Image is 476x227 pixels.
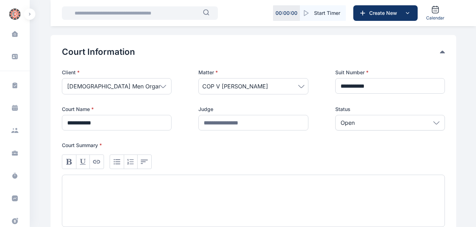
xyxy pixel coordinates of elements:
span: COP V [PERSON_NAME] [202,82,268,91]
p: Open [341,118,355,127]
button: Start Timer [300,5,346,21]
button: Court Information [62,46,440,58]
span: Start Timer [314,10,340,17]
label: Judge [198,106,308,113]
p: Court Summary [62,142,445,149]
span: [DEMOGRAPHIC_DATA] Men Organisation (CMO) [67,82,198,91]
span: Matter [198,69,218,76]
p: 00 : 00 : 00 [275,10,297,17]
div: Court Information [62,46,445,58]
label: Court Name [62,106,172,113]
label: Suit Number [335,69,445,76]
button: Create New [353,5,418,21]
a: Calendar [423,2,447,24]
span: Calendar [426,15,445,21]
span: Create New [366,10,403,17]
label: Status [335,106,445,113]
p: Client [62,69,172,76]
